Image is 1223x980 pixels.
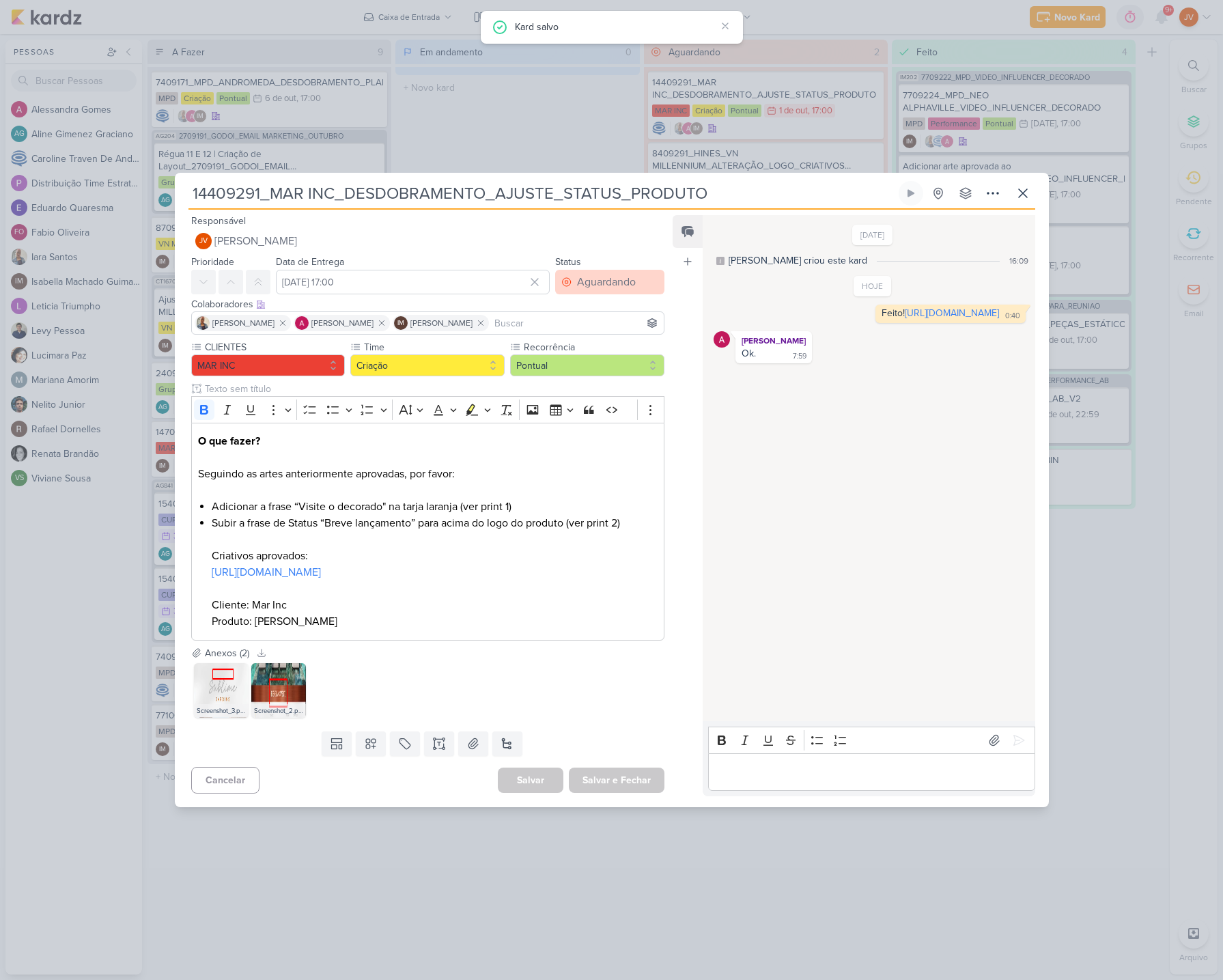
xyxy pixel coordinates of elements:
[203,340,346,354] label: CLIENTES
[729,253,867,268] div: [PERSON_NAME] criou este kard
[202,382,665,396] input: Texto sem título
[708,753,1035,791] div: Editor editing area: main
[212,317,275,329] span: [PERSON_NAME]
[1005,311,1020,322] div: 0:40
[394,316,408,330] div: Isabella Machado Guimarães
[738,334,809,348] div: [PERSON_NAME]
[195,233,212,249] div: Joney Viana
[188,181,896,206] input: Kard Sem Título
[410,317,473,329] span: [PERSON_NAME]
[191,396,665,423] div: Editor toolbar
[191,256,234,268] label: Prioridade
[198,433,657,482] p: Seguindo as artes anteriormente aprovadas, por favor:
[198,434,260,448] strong: O que fazer?
[276,256,344,268] label: Data de Entrega
[363,340,505,354] label: Time
[214,233,297,249] span: [PERSON_NAME]
[311,317,374,329] span: [PERSON_NAME]
[714,331,730,348] img: Alessandra Gomes
[905,188,916,199] div: Ligar relógio
[199,238,208,245] p: JV
[515,19,716,34] div: Kard salvo
[191,423,665,641] div: Editor editing area: main
[708,727,1035,753] div: Editor toolbar
[555,256,581,268] label: Status
[350,354,505,376] button: Criação
[194,704,249,718] div: Screenshot_3.png
[510,354,664,376] button: Pontual
[492,315,662,331] input: Buscar
[742,348,756,359] div: Ok.
[577,274,636,290] div: Aguardando
[397,320,404,327] p: IM
[191,229,665,253] button: JV [PERSON_NAME]
[212,515,657,630] li: Subir a frase de Status “Breve lançamento” para acima do logo do produto (ver print 2) Criativos ...
[1009,255,1028,267] div: 16:09
[251,663,306,718] img: D03PYbyFwRvRgvyBlBmBuMQf7ygIzVorBX2hUt0C.png
[251,704,306,718] div: Screenshot_2.png
[295,316,309,330] img: Alessandra Gomes
[191,354,346,376] button: MAR INC
[522,340,664,354] label: Recorrência
[191,297,665,311] div: Colaboradores
[212,565,321,579] a: [URL][DOMAIN_NAME]
[212,499,657,515] li: Adicionar a frase “Visite o decorado" na tarja laranja (ver print 1)
[194,663,249,718] img: VUQdXFddXAmDBzFHBhrKGf8W3YD3Q6H7rIcjXzmh.png
[882,307,999,319] div: Feito!
[555,270,664,294] button: Aguardando
[205,646,249,660] div: Anexos (2)
[196,316,210,330] img: Iara Santos
[793,351,806,362] div: 7:59
[191,215,246,227] label: Responsável
[905,307,999,319] a: [URL][DOMAIN_NAME]
[276,270,550,294] input: Select a date
[191,767,259,794] button: Cancelar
